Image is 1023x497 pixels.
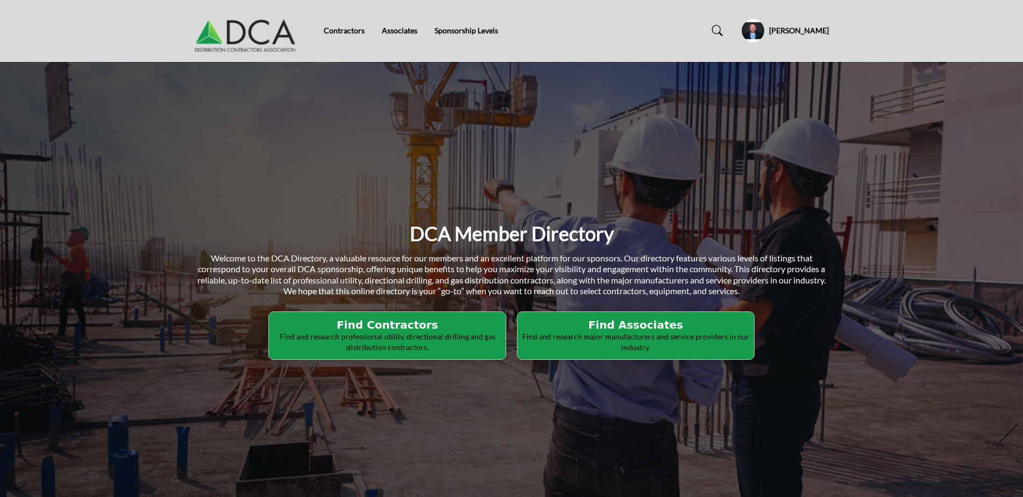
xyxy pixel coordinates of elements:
a: Search [701,22,730,39]
a: Contractors [324,26,365,35]
button: Show hide supplier dropdown [741,19,765,42]
h1: DCA Member Directory [410,221,614,246]
p: Find and research professional utility, directional drilling and gas distribution contractors. [272,331,502,352]
a: Sponsorship Levels [435,26,498,35]
button: Find Associates Find and research major manufacturers and service providers in our industry. [517,311,755,360]
button: Find Contractors Find and research professional utility, directional drilling and gas distributio... [268,311,506,360]
img: Site Logo [195,9,301,52]
h5: [PERSON_NAME] [769,25,829,36]
p: Find and research major manufacturers and service providers in our industry. [521,331,751,352]
h2: Find Contractors [272,318,502,331]
a: Associates [382,26,417,35]
h2: Find Associates [521,318,751,331]
span: Welcome to the DCA Directory, a valuable resource for our members and an excellent platform for o... [197,253,826,296]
